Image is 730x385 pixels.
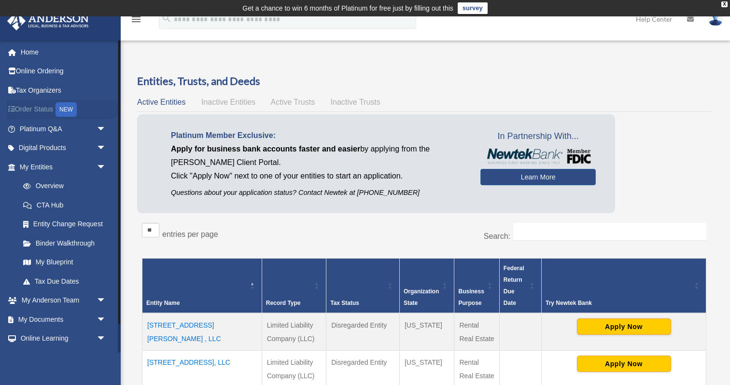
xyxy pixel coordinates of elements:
span: Federal Return Due Date [504,265,524,306]
span: Apply for business bank accounts faster and easier [171,145,360,153]
a: Overview [14,177,111,196]
a: My Documentsarrow_drop_down [7,310,121,329]
td: [US_STATE] [399,313,454,351]
span: In Partnership With... [480,129,596,144]
td: Limited Liability Company (LLC) [262,313,326,351]
td: Rental Real Estate [454,313,499,351]
span: arrow_drop_down [97,329,116,349]
a: Online Ordering [7,62,121,81]
div: Try Newtek Bank [546,297,691,309]
th: Organization State: Activate to sort [399,259,454,314]
a: Billingarrow_drop_down [7,348,121,367]
div: Get a chance to win 6 months of Platinum for free just by filling out this [242,2,453,14]
span: Entity Name [146,300,180,306]
span: arrow_drop_down [97,291,116,311]
a: My Blueprint [14,253,116,272]
th: Federal Return Due Date: Activate to sort [499,259,541,314]
a: Digital Productsarrow_drop_down [7,138,121,158]
span: Tax Status [330,300,359,306]
p: Click "Apply Now" next to one of your entities to start an application. [171,169,466,183]
th: Tax Status: Activate to sort [326,259,400,314]
div: close [721,1,728,7]
th: Try Newtek Bank : Activate to sort [542,259,706,314]
a: My Anderson Teamarrow_drop_down [7,291,121,310]
span: Organization State [404,288,439,306]
p: Platinum Member Exclusive: [171,129,466,142]
a: Tax Due Dates [14,272,116,291]
div: NEW [56,102,77,117]
a: menu [130,17,142,25]
span: arrow_drop_down [97,119,116,139]
th: Business Purpose: Activate to sort [454,259,499,314]
i: menu [130,14,142,25]
span: Business Purpose [458,288,484,306]
th: Entity Name: Activate to invert sorting [142,259,262,314]
h3: Entities, Trusts, and Deeds [137,74,711,89]
p: by applying from the [PERSON_NAME] Client Portal. [171,142,466,169]
span: arrow_drop_down [97,138,116,158]
a: CTA Hub [14,195,116,215]
span: arrow_drop_down [97,310,116,330]
a: Tax Organizers [7,81,121,100]
span: Inactive Entities [201,98,255,106]
td: [STREET_ADDRESS][PERSON_NAME] , LLC [142,313,262,351]
span: arrow_drop_down [97,157,116,177]
a: My Entitiesarrow_drop_down [7,157,116,177]
span: Inactive Trusts [331,98,380,106]
button: Apply Now [577,356,671,372]
a: Learn More [480,169,596,185]
img: User Pic [708,12,723,26]
span: Active Trusts [271,98,315,106]
span: Active Entities [137,98,185,106]
label: entries per page [162,230,218,238]
p: Questions about your application status? Contact Newtek at [PHONE_NUMBER] [171,187,466,199]
a: Order StatusNEW [7,100,121,120]
img: NewtekBankLogoSM.png [485,149,591,164]
a: Home [7,42,121,62]
label: Search: [484,232,510,240]
a: Entity Change Request [14,215,116,234]
td: Disregarded Entity [326,313,400,351]
span: Record Type [266,300,301,306]
span: arrow_drop_down [97,348,116,368]
img: Anderson Advisors Platinum Portal [4,12,92,30]
button: Apply Now [577,318,671,335]
a: Online Learningarrow_drop_down [7,329,121,348]
th: Record Type: Activate to sort [262,259,326,314]
i: search [161,13,172,24]
a: Binder Walkthrough [14,234,116,253]
a: Platinum Q&Aarrow_drop_down [7,119,121,138]
a: survey [458,2,488,14]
